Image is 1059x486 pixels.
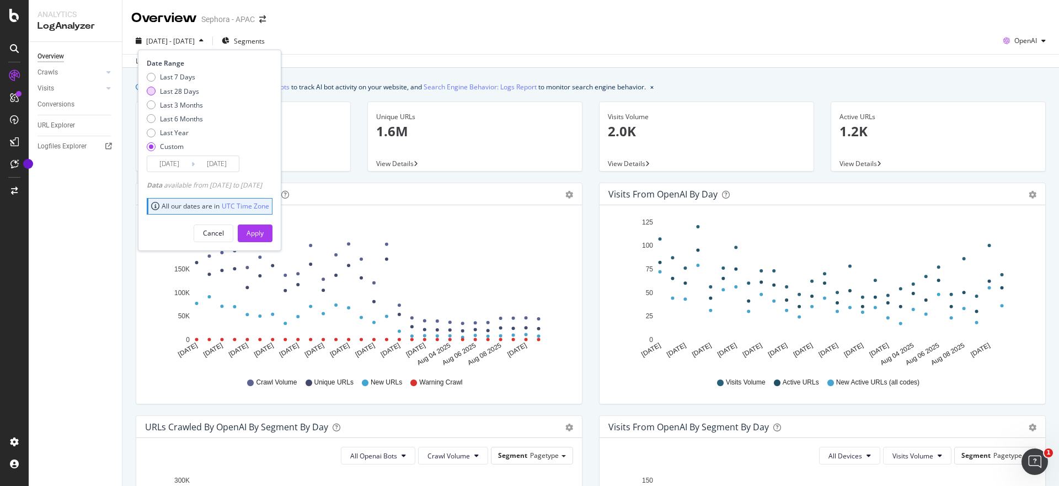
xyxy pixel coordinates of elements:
text: 75 [646,265,654,273]
div: Crawls [38,67,58,78]
a: Visits [38,83,103,94]
span: Data [147,180,164,190]
div: gear [1029,191,1036,199]
div: All our dates are in [151,201,269,211]
div: We introduced 2 new report templates: to track AI bot activity on your website, and to monitor se... [147,81,646,93]
text: 100K [174,289,190,297]
text: [DATE] [278,341,300,359]
span: All Openai Bots [350,451,397,461]
span: Pagetype [530,451,559,460]
div: available from [DATE] to [DATE] [147,180,262,190]
text: 100 [642,242,653,250]
text: 25 [646,312,654,320]
a: Crawls [38,67,103,78]
button: Apply [238,225,272,242]
text: [DATE] [303,341,325,359]
text: Aug 06 2025 [441,341,477,367]
div: Last 28 Days [147,87,203,96]
div: Visits [38,83,54,94]
text: [DATE] [868,341,890,359]
text: [DATE] [665,341,687,359]
span: Segments [234,36,265,46]
div: Visits Volume [608,112,805,122]
span: Active URLs [783,378,819,387]
div: Custom [147,142,203,151]
div: Overview [131,9,197,28]
span: Crawl Volume [427,451,470,461]
text: Aug 08 2025 [466,341,502,367]
a: Overview [38,51,114,62]
span: Unique URLs [314,378,354,387]
a: Conversions [38,99,114,110]
div: Custom [160,142,184,151]
div: Overview [38,51,64,62]
span: View Details [608,159,645,168]
text: 150 [642,477,653,484]
span: New Active URLs (all codes) [836,378,919,387]
button: Visits Volume [883,447,951,464]
div: gear [565,191,573,199]
div: Active URLs [839,112,1037,122]
div: Last 7 Days [147,72,203,82]
text: 50K [178,312,190,320]
div: Apply [247,228,264,238]
p: 1.6M [376,122,574,141]
text: Aug 08 2025 [929,341,966,367]
input: End Date [195,156,239,172]
button: Segments [217,32,269,50]
div: gear [1029,424,1036,431]
text: 150K [174,265,190,273]
div: Visits from OpenAI by day [608,189,718,200]
span: Warning Crawl [419,378,462,387]
div: Last 3 Months [147,100,203,110]
text: [DATE] [176,341,199,359]
text: Aug 04 2025 [879,341,915,367]
div: Last 28 Days [160,87,199,96]
text: Aug 06 2025 [904,341,940,367]
text: 50 [646,289,654,297]
div: Unique URLs [376,112,574,122]
div: Last 6 Months [147,114,203,124]
span: New URLs [371,378,402,387]
text: [DATE] [716,341,738,359]
svg: A chart. [145,214,573,367]
text: 300K [174,477,190,484]
span: 1 [1044,448,1053,457]
span: Pagetype [993,451,1022,460]
div: Last Year [147,128,203,137]
div: Cancel [203,228,224,238]
a: UTC Time Zone [222,201,269,211]
span: View Details [839,159,877,168]
svg: A chart. [608,214,1036,367]
text: [DATE] [691,341,713,359]
text: [DATE] [405,341,427,359]
div: info banner [136,81,1046,93]
text: [DATE] [354,341,376,359]
text: [DATE] [640,341,662,359]
span: Visits Volume [892,451,933,461]
text: 125 [642,218,653,226]
text: [DATE] [843,341,865,359]
text: 0 [649,336,653,344]
div: LogAnalyzer [38,20,113,33]
text: [DATE] [379,341,402,359]
span: All Devices [828,451,862,461]
button: close banner [648,79,656,95]
text: [DATE] [253,341,275,359]
div: Last 3 Months [160,100,203,110]
button: Cancel [194,225,233,242]
iframe: Intercom live chat [1021,448,1048,475]
span: Visits Volume [726,378,766,387]
button: Crawl Volume [418,447,488,464]
div: gear [565,424,573,431]
text: 0 [186,336,190,344]
div: Visits from OpenAI By Segment By Day [608,421,769,432]
text: [DATE] [817,341,839,359]
a: URL Explorer [38,120,114,131]
text: [DATE] [506,341,528,359]
div: Conversions [38,99,74,110]
div: Analytics [38,9,113,20]
span: OpenAI [1014,36,1037,45]
div: Last Year [160,128,189,137]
